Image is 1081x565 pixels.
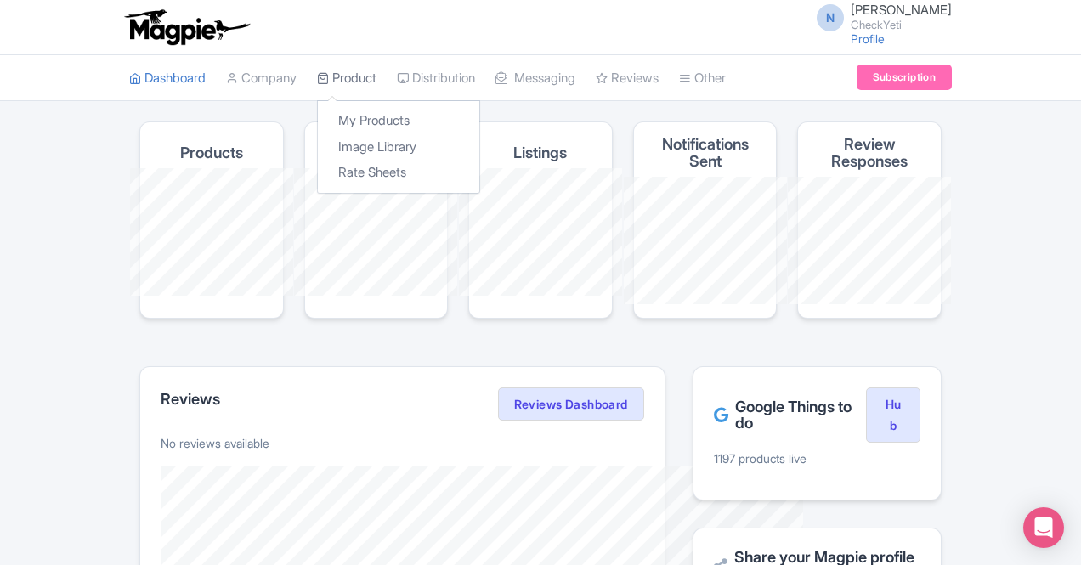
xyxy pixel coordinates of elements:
h2: Reviews [161,391,220,408]
p: No reviews available [161,434,644,452]
span: N [817,4,844,31]
a: Image Library [318,134,479,161]
h2: Google Things to do [714,398,866,432]
h4: Notifications Sent [648,136,763,170]
h4: Listings [513,144,567,161]
a: Profile [851,31,885,46]
a: My Products [318,108,479,134]
small: CheckYeti [851,20,952,31]
a: Subscription [857,65,952,90]
div: Open Intercom Messenger [1023,507,1064,548]
a: Rate Sheets [318,160,479,186]
a: Reviews [596,55,659,102]
h4: Review Responses [812,136,927,170]
a: Reviews Dashboard [498,387,644,421]
img: logo-ab69f6fb50320c5b225c76a69d11143b.png [121,8,252,46]
h4: Products [180,144,243,161]
a: N [PERSON_NAME] CheckYeti [807,3,952,31]
a: Distribution [397,55,475,102]
a: Dashboard [129,55,206,102]
a: Messaging [495,55,575,102]
a: Other [679,55,726,102]
span: [PERSON_NAME] [851,2,952,18]
p: 1197 products live [714,449,920,467]
a: Hub [866,387,920,444]
a: Product [317,55,376,102]
a: Company [226,55,297,102]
